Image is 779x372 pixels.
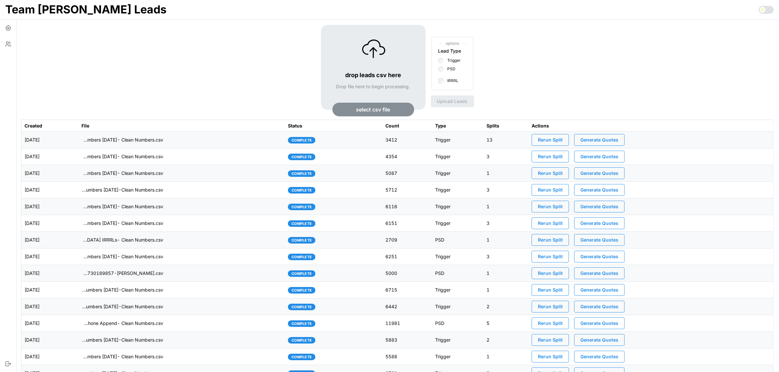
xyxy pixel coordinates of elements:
[432,332,483,348] td: Trigger
[483,148,528,165] td: 3
[21,298,78,315] td: [DATE]
[81,287,163,293] p: imports/[PERSON_NAME]/1755700484510-TU Master List With Numbers [DATE]-Clean Numbers.csv
[21,182,78,198] td: [DATE]
[580,234,618,245] span: Generate Quotes
[538,151,563,162] span: Rerun Split
[538,268,563,279] span: Rerun Split
[538,134,563,145] span: Rerun Split
[432,182,483,198] td: Trigger
[21,332,78,348] td: [DATE]
[382,120,432,132] th: Count
[431,95,474,107] button: Upload Leads
[382,165,432,182] td: 5087
[538,168,563,179] span: Rerun Split
[81,303,163,310] p: imports/[PERSON_NAME]/1755617281068-TU Master List With Numbers [DATE]-Clean Numbers.csv
[580,251,618,262] span: Generate Quotes
[382,315,432,332] td: 11981
[532,334,569,346] button: Rerun Split
[21,348,78,365] td: [DATE]
[574,334,625,346] button: Generate Quotes
[81,220,163,227] p: imports/[PERSON_NAME]/1755875705540-TU Master List With Numbers [DATE]- Clean Numbers.csv
[580,151,618,162] span: Generate Quotes
[332,103,414,116] button: select csv file
[81,137,163,143] p: imports/[PERSON_NAME]/1756479254704-TU Master List With Numbers [DATE]- Clean Numbers.csv
[292,237,312,243] span: complete
[444,78,459,83] label: IRRRL
[538,351,563,362] span: Rerun Split
[21,265,78,282] td: [DATE]
[580,218,618,229] span: Generate Quotes
[81,237,163,243] p: imports/[PERSON_NAME]/1755802842159-Carolina [GEOGRAPHIC_DATA] IRRRLs- Clean Numbers.csv
[292,137,312,143] span: complete
[438,41,467,47] span: options
[444,66,456,72] label: PSD
[81,270,163,277] p: imports/[PERSON_NAME]/1755730189857-[PERSON_NAME].csv
[574,301,625,313] button: Generate Quotes
[580,318,618,329] span: Generate Quotes
[574,351,625,363] button: Generate Quotes
[574,134,625,146] button: Generate Quotes
[382,332,432,348] td: 5883
[432,120,483,132] th: Type
[532,251,569,262] button: Rerun Split
[292,171,312,177] span: complete
[78,120,285,132] th: File
[382,232,432,248] td: 2709
[538,218,563,229] span: Rerun Split
[483,182,528,198] td: 3
[81,153,163,160] p: imports/[PERSON_NAME]/1756385010087-TU Master List With Numbers [DATE]- Clean Numbers.csv
[574,267,625,279] button: Generate Quotes
[382,148,432,165] td: 4354
[382,132,432,148] td: 3412
[580,284,618,296] span: Generate Quotes
[580,168,618,179] span: Generate Quotes
[432,215,483,232] td: Trigger
[574,151,625,162] button: Generate Quotes
[538,234,563,245] span: Rerun Split
[382,298,432,315] td: 6442
[21,120,78,132] th: Created
[532,234,569,246] button: Rerun Split
[538,301,563,312] span: Rerun Split
[382,282,432,298] td: 6715
[483,298,528,315] td: 2
[532,301,569,313] button: Rerun Split
[81,253,163,260] p: imports/[PERSON_NAME]/1755781215675-TU Master List With Numbers [DATE]- Clean Numbers.csv
[432,198,483,215] td: Trigger
[21,132,78,148] td: [DATE]
[292,304,312,310] span: complete
[21,315,78,332] td: [DATE]
[532,284,569,296] button: Rerun Split
[574,284,625,296] button: Generate Quotes
[81,320,163,327] p: imports/[PERSON_NAME]/1755554868013-VA IRRRL Leads Master List [DATE]- Cell Phone Append- Clean N...
[580,301,618,312] span: Generate Quotes
[21,215,78,232] td: [DATE]
[382,265,432,282] td: 5000
[21,165,78,182] td: [DATE]
[574,317,625,329] button: Generate Quotes
[292,271,312,277] span: complete
[432,232,483,248] td: PSD
[292,187,312,193] span: complete
[580,184,618,195] span: Generate Quotes
[580,268,618,279] span: Generate Quotes
[574,184,625,196] button: Generate Quotes
[382,215,432,232] td: 6151
[432,148,483,165] td: Trigger
[444,58,461,63] label: Trigger
[432,265,483,282] td: PSD
[292,154,312,160] span: complete
[21,148,78,165] td: [DATE]
[538,334,563,346] span: Rerun Split
[483,348,528,365] td: 1
[432,298,483,315] td: Trigger
[81,170,163,177] p: imports/[PERSON_NAME]/1756317778868-TU Master List With Numbers [DATE]- Clean Numbers.csv
[538,184,563,195] span: Rerun Split
[483,120,528,132] th: Splits
[382,348,432,365] td: 5588
[574,167,625,179] button: Generate Quotes
[292,287,312,293] span: complete
[81,337,163,343] p: imports/[PERSON_NAME]/1755524716139-TU Master List With Numbers [DATE]-Clean Numbers.csv
[483,165,528,182] td: 1
[580,351,618,362] span: Generate Quotes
